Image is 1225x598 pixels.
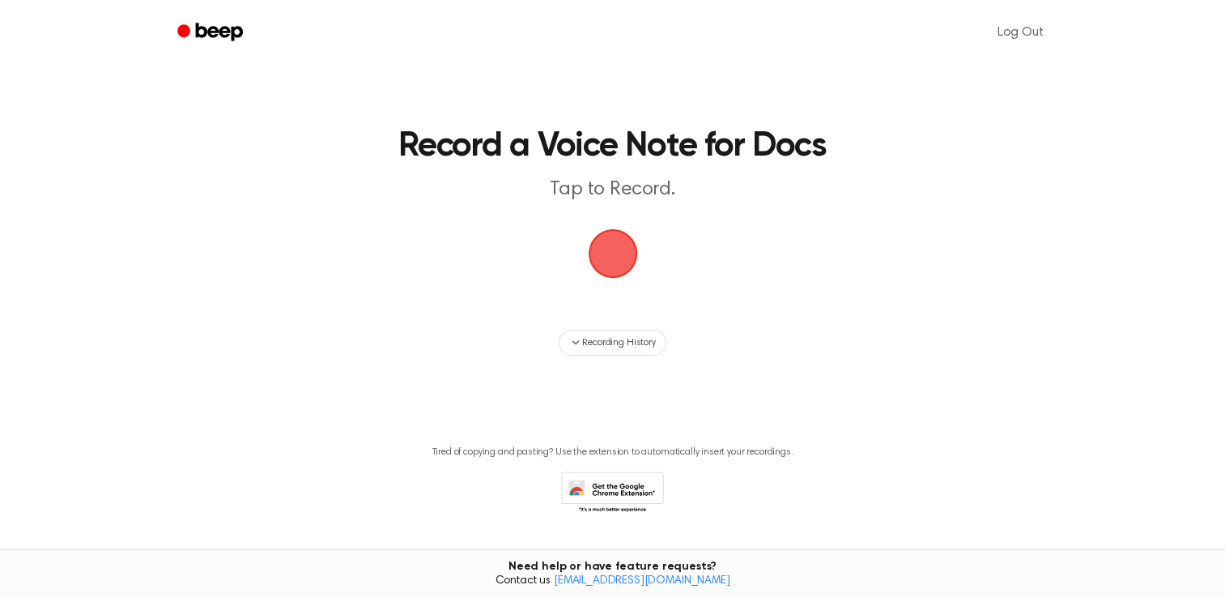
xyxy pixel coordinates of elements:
[981,13,1060,52] a: Log Out
[198,130,1027,164] h1: Record a Voice Note for Docs
[302,177,924,203] p: Tap to Record.
[432,446,793,459] p: Tired of copying and pasting? Use the extension to automatically insert your recordings.
[559,330,666,356] button: Recording History
[589,229,637,278] img: Beep Logo
[166,17,257,49] a: Beep
[10,575,1215,589] span: Contact us
[582,335,655,350] span: Recording History
[554,575,730,587] a: [EMAIL_ADDRESS][DOMAIN_NAME]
